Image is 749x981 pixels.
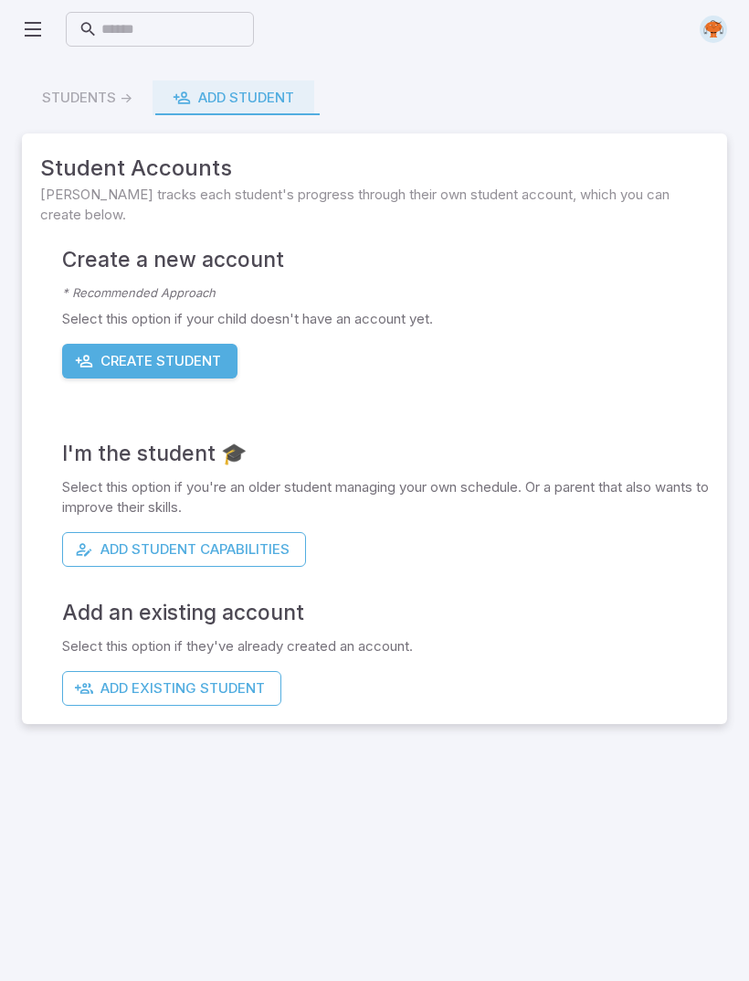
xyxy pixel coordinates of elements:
p: Select this option if they've already created an account. [62,636,709,656]
span: [PERSON_NAME] tracks each student's progress through their own student account, which you can cre... [40,185,709,225]
div: Add Student [173,88,294,108]
h4: Create a new account [62,243,709,276]
p: * Recommended Approach [62,283,709,302]
span: Student Accounts [40,152,709,185]
h4: Add an existing account [62,596,709,629]
button: Add Student Capabilities [62,532,306,567]
p: Select this option if your child doesn't have an account yet. [62,309,709,329]
img: oval.svg [700,16,727,43]
button: Create Student [62,344,237,379]
button: Add Existing Student [62,671,281,706]
h4: I'm the student 🎓 [62,437,709,470]
p: Select this option if you're an older student managing your own schedule. Or a parent that also w... [62,477,709,517]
